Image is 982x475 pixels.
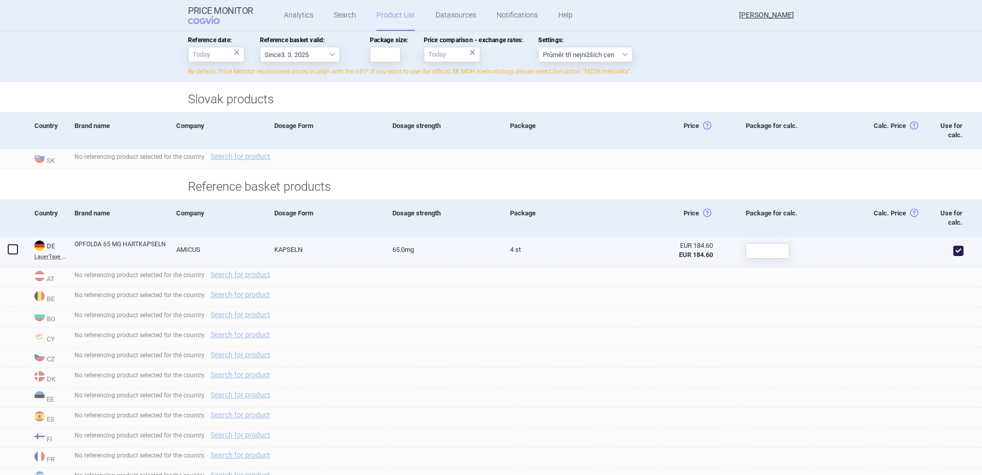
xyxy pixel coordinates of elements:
img: Finland [34,431,45,442]
h1: Slovak products [188,92,794,107]
div: Brand name [67,199,168,236]
div: Calc. Price [817,112,918,149]
select: Reference basket valid: [260,47,340,62]
span: Settings: [538,36,633,44]
a: KAPSELN [267,237,384,262]
span: ES [27,410,67,425]
a: Search for product [211,411,270,418]
span: No referencing product selected for the country. [74,352,275,359]
input: Price comparison - exchange rates:× [424,47,480,62]
span: No referencing product selected for the country. [74,452,275,459]
span: COGVIO [188,16,234,24]
span: EE [27,390,67,405]
span: CZ [27,350,67,365]
span: Reference date: [188,36,244,44]
div: Dosage strength [385,199,502,236]
a: 4 St [502,237,620,262]
div: Country [27,199,67,236]
strong: EUR 184.60 [679,251,713,259]
p: By default, Price Monitor recalculates prices in align with the AIFP. If you want to use the offi... [188,67,794,76]
span: CY [27,330,67,345]
a: Search for product [211,271,270,278]
a: Search for product [211,291,270,298]
input: Package size: [370,47,401,62]
span: No referencing product selected for the country. [74,432,275,439]
div: Use for calc. [918,199,968,236]
div: Price [620,199,738,236]
span: Package size: [370,36,408,44]
a: Search for product [211,391,270,398]
select: Settings: [538,47,633,62]
span: Price comparison - exchange rates: [424,36,523,44]
h1: Reference basket products [188,179,794,194]
a: Search for product [211,371,270,378]
div: Calc. Price [817,199,918,236]
span: BE [27,290,67,305]
span: SK [27,152,67,167]
div: Company [168,199,267,236]
span: No referencing product selected for the country. [74,312,275,319]
img: Austria [34,271,45,281]
span: No referencing product selected for the country. [74,412,275,419]
div: Package [502,112,620,149]
img: Bulgaria [34,311,45,321]
div: Package for calc. [738,112,817,149]
a: Search for product [211,153,270,160]
span: FR [27,450,67,465]
span: No referencing product selected for the country. [74,291,275,299]
div: Company [168,112,267,149]
span: No referencing product selected for the country. [74,332,275,339]
div: Brand name [67,112,168,149]
div: × [469,47,476,58]
a: Search for product [211,331,270,338]
span: BG [27,310,67,325]
a: OPFOLDA 65 MG HARTKAPSELN [74,240,168,258]
img: Cyprus [34,331,45,341]
span: AT [27,270,67,285]
span: DK [27,370,67,385]
abbr: Ex-Factory bez DPH zo zdroja [628,241,713,260]
a: Search for product [211,451,270,459]
span: No referencing product selected for the country. [74,372,275,379]
a: 65.0mg [385,237,502,262]
a: Search for product [211,311,270,318]
div: Dosage strength [385,112,502,149]
abbr: LauerTaxe CGM [34,254,67,260]
input: Reference date:× [188,47,244,62]
strong: Price Monitor [188,6,253,16]
div: DE [34,241,67,252]
img: France [34,451,45,462]
a: Search for product [211,351,270,358]
div: Dosage Form [267,112,384,149]
div: EUR 184.60 [628,241,713,250]
a: Search for product [211,431,270,439]
span: No referencing product selected for the country. [74,392,275,399]
div: Country [27,112,67,149]
img: Czech Republic [34,351,45,361]
span: No referencing product selected for the country. [74,271,275,279]
div: Use for calc. [918,112,968,149]
span: No referencing product selected for the country. [74,153,275,160]
div: Package for calc. [738,199,817,236]
img: Estonia [34,391,45,401]
span: FI [27,430,67,445]
div: Dosage Form [267,199,384,236]
a: DEDELauerTaxe CGM [27,240,67,260]
img: Slovakia [34,153,45,163]
div: Package [502,199,620,236]
div: Price [620,112,738,149]
a: Price MonitorCOGVIO [188,6,253,25]
img: Belgium [34,291,45,301]
div: × [234,47,240,58]
a: AMICUS [168,237,267,262]
img: Germany [34,241,45,251]
img: Denmark [34,371,45,381]
img: Spain [34,411,45,422]
span: Reference basket valid: [260,36,354,44]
